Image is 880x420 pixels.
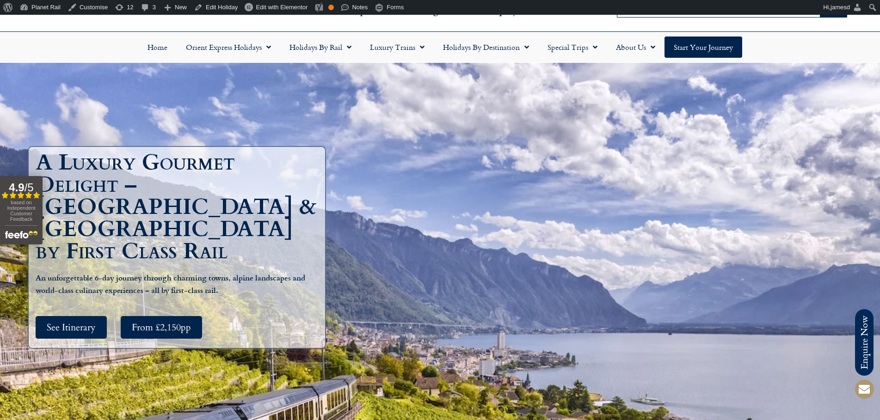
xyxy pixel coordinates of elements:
[36,316,107,339] a: See Itinerary
[121,316,202,339] a: From £2,150pp
[831,4,850,11] span: jamesd
[256,4,308,11] span: Edit with Elementor
[36,152,323,262] h1: A Luxury Gourmet Delight – [GEOGRAPHIC_DATA] & [GEOGRAPHIC_DATA] by First Class Rail
[36,272,305,296] b: An unforgettable 6-day journey through charming towns, alpine landscapes and world-class culinary...
[138,37,177,58] a: Home
[47,322,96,333] span: See Itinerary
[361,37,434,58] a: Luxury Trains
[607,37,665,58] a: About Us
[538,37,607,58] a: Special Trips
[177,37,280,58] a: Orient Express Holidays
[280,37,361,58] a: Holidays by Rail
[328,5,334,10] div: OK
[434,37,538,58] a: Holidays by Destination
[5,37,875,58] nav: Menu
[132,322,191,333] span: From £2,150pp
[665,37,742,58] a: Start your Journey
